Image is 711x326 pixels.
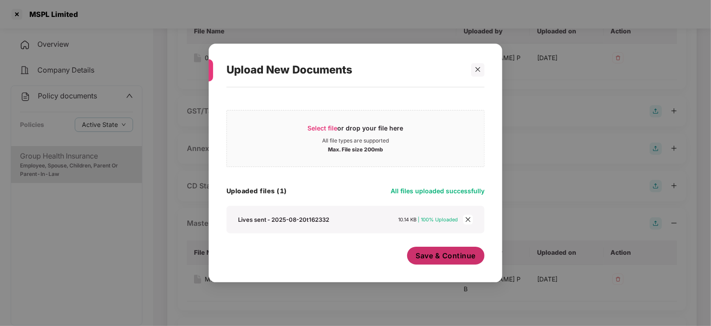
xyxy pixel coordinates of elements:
[322,137,389,144] div: All file types are supported
[227,117,484,160] span: Select fileor drop your file hereAll file types are supportedMax. File size 200mb
[463,215,473,224] span: close
[226,53,463,87] div: Upload New Documents
[418,216,458,223] span: | 100% Uploaded
[226,187,287,196] h4: Uploaded files (1)
[399,216,417,223] span: 10.14 KB
[238,216,330,224] div: Lives sent - 2025-08-20t162332
[416,251,476,261] span: Save & Continue
[475,66,481,73] span: close
[308,124,338,132] span: Select file
[407,247,485,265] button: Save & Continue
[391,187,485,195] span: All files uploaded successfully
[308,124,404,137] div: or drop your file here
[328,144,383,153] div: Max. File size 200mb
